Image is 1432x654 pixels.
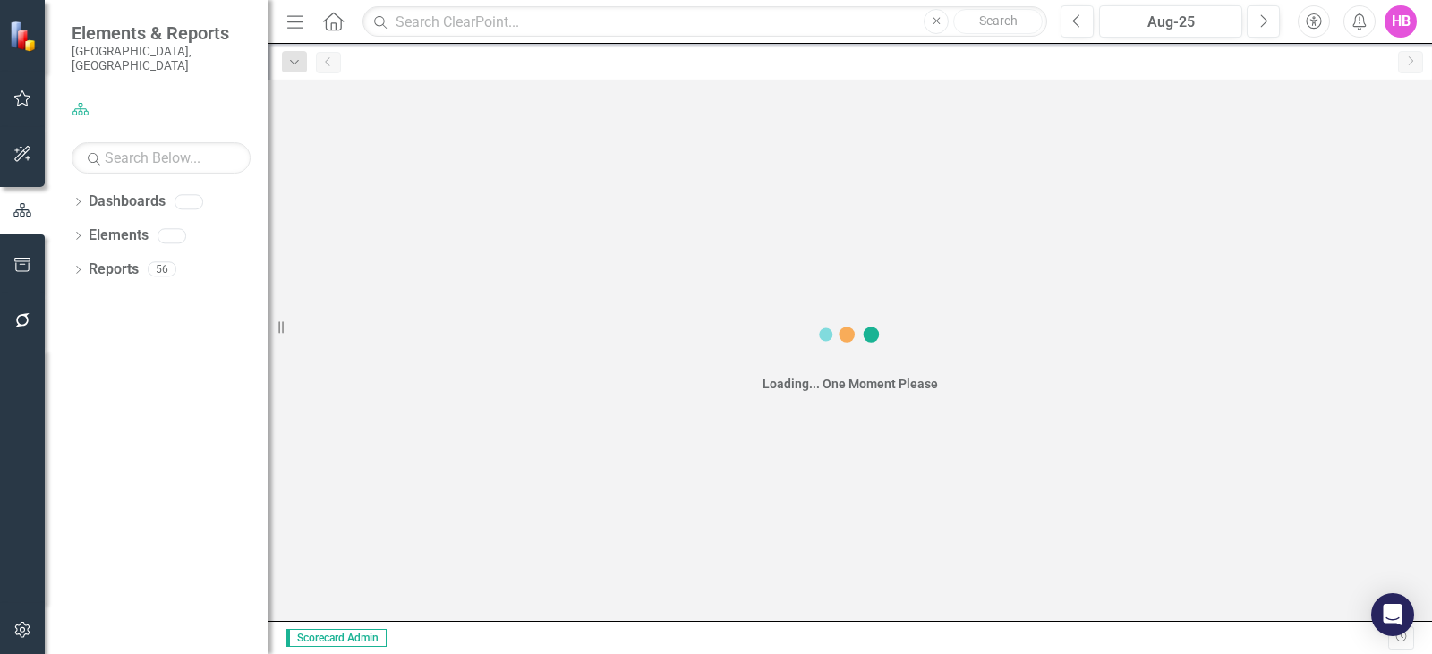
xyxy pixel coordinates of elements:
[362,6,1047,38] input: Search ClearPoint...
[763,375,938,393] div: Loading... One Moment Please
[1099,5,1242,38] button: Aug-25
[1371,593,1414,636] div: Open Intercom Messenger
[979,13,1018,28] span: Search
[89,259,139,280] a: Reports
[89,191,166,212] a: Dashboards
[953,9,1043,34] button: Search
[72,44,251,73] small: [GEOGRAPHIC_DATA], [GEOGRAPHIC_DATA]
[72,22,251,44] span: Elements & Reports
[1105,12,1236,33] div: Aug-25
[72,142,251,174] input: Search Below...
[9,21,40,52] img: ClearPoint Strategy
[286,629,387,647] span: Scorecard Admin
[89,225,149,246] a: Elements
[1385,5,1417,38] button: HB
[148,262,176,277] div: 56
